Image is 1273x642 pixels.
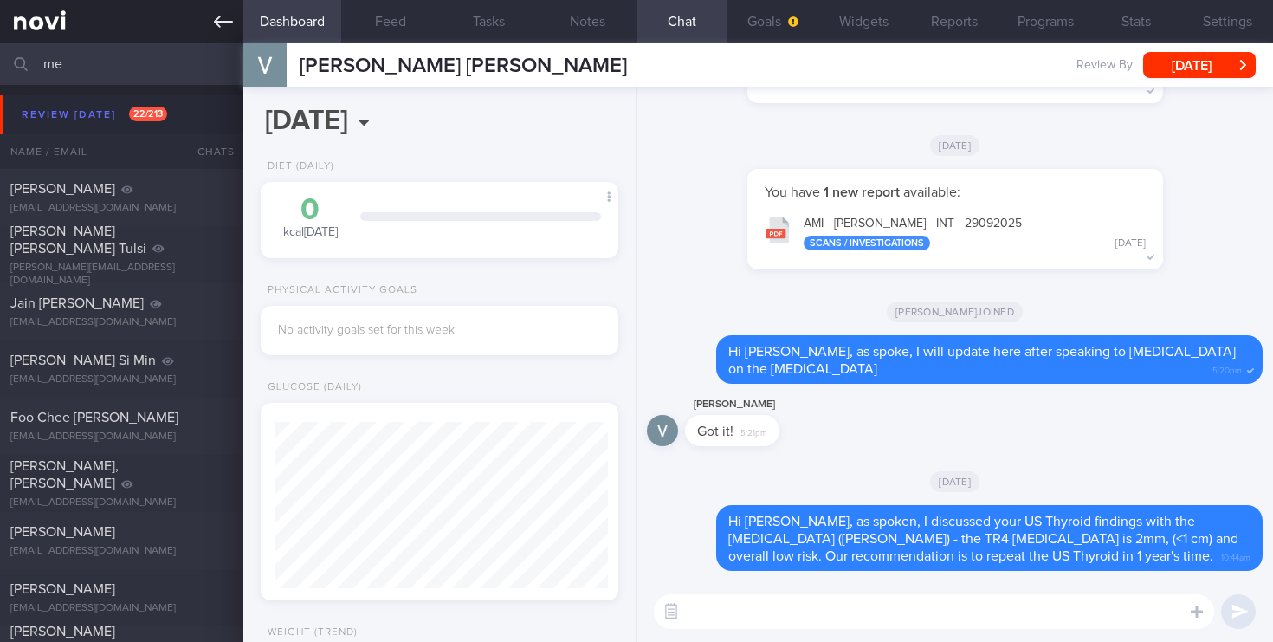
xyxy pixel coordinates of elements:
span: [PERSON_NAME] [10,182,115,196]
span: 5:20pm [1212,360,1242,377]
span: Foo Chee [PERSON_NAME] [10,411,178,425]
div: Review [DATE] [17,103,171,126]
div: Scans / Investigations [804,236,930,250]
div: Weight (Trend) [261,626,358,639]
span: Got it! [697,425,733,438]
div: [EMAIL_ADDRESS][DOMAIN_NAME] [10,316,233,329]
span: [PERSON_NAME] Si Min [10,353,156,367]
div: [EMAIL_ADDRESS][DOMAIN_NAME] [10,373,233,386]
div: AMI - [PERSON_NAME] - INT - 29092025 [804,217,1146,251]
div: [PERSON_NAME][EMAIL_ADDRESS][DOMAIN_NAME] [10,262,233,288]
div: [EMAIL_ADDRESS][DOMAIN_NAME] [10,431,233,444]
div: Chats [174,134,243,169]
button: [DATE] [1143,52,1256,78]
span: 5:21pm [740,423,767,439]
div: No activity goals set for this week [278,323,601,339]
div: [DATE] [1115,237,1146,250]
span: [PERSON_NAME] [PERSON_NAME] [300,55,627,76]
span: [PERSON_NAME] joined [887,302,1023,322]
div: [EMAIL_ADDRESS][DOMAIN_NAME] [10,602,233,615]
div: [EMAIL_ADDRESS][DOMAIN_NAME] [10,496,233,509]
div: [PERSON_NAME] [685,394,831,415]
span: [PERSON_NAME] [PERSON_NAME] Tulsi [10,224,146,256]
span: Hi [PERSON_NAME], as spoken, I discussed your US Thyroid findings with the [MEDICAL_DATA] ([PERSO... [728,515,1238,563]
p: You have available: [765,184,1146,201]
span: 22 / 213 [129,107,167,121]
button: AMI - [PERSON_NAME] - INT - 29092025 Scans / Investigations [DATE] [756,205,1154,260]
div: Glucose (Daily) [261,381,362,394]
div: kcal [DATE] [278,195,343,241]
span: [DATE] [930,135,979,156]
span: [PERSON_NAME], [PERSON_NAME] [10,459,119,490]
div: Physical Activity Goals [261,284,417,297]
div: Diet (Daily) [261,160,334,173]
strong: 1 new report [820,185,903,199]
span: Hi [PERSON_NAME], as spoke, I will update here after speaking to [MEDICAL_DATA] on the [MEDICAL_D... [728,345,1236,376]
span: [PERSON_NAME] [10,582,115,596]
span: Jain [PERSON_NAME] [10,296,144,310]
span: Review By [1076,58,1133,74]
div: [EMAIL_ADDRESS][DOMAIN_NAME] [10,545,233,558]
span: [DATE] [930,471,979,492]
div: 0 [278,195,343,225]
div: [EMAIL_ADDRESS][DOMAIN_NAME] [10,202,233,215]
span: [PERSON_NAME] [10,525,115,539]
span: 10:44am [1221,548,1250,564]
